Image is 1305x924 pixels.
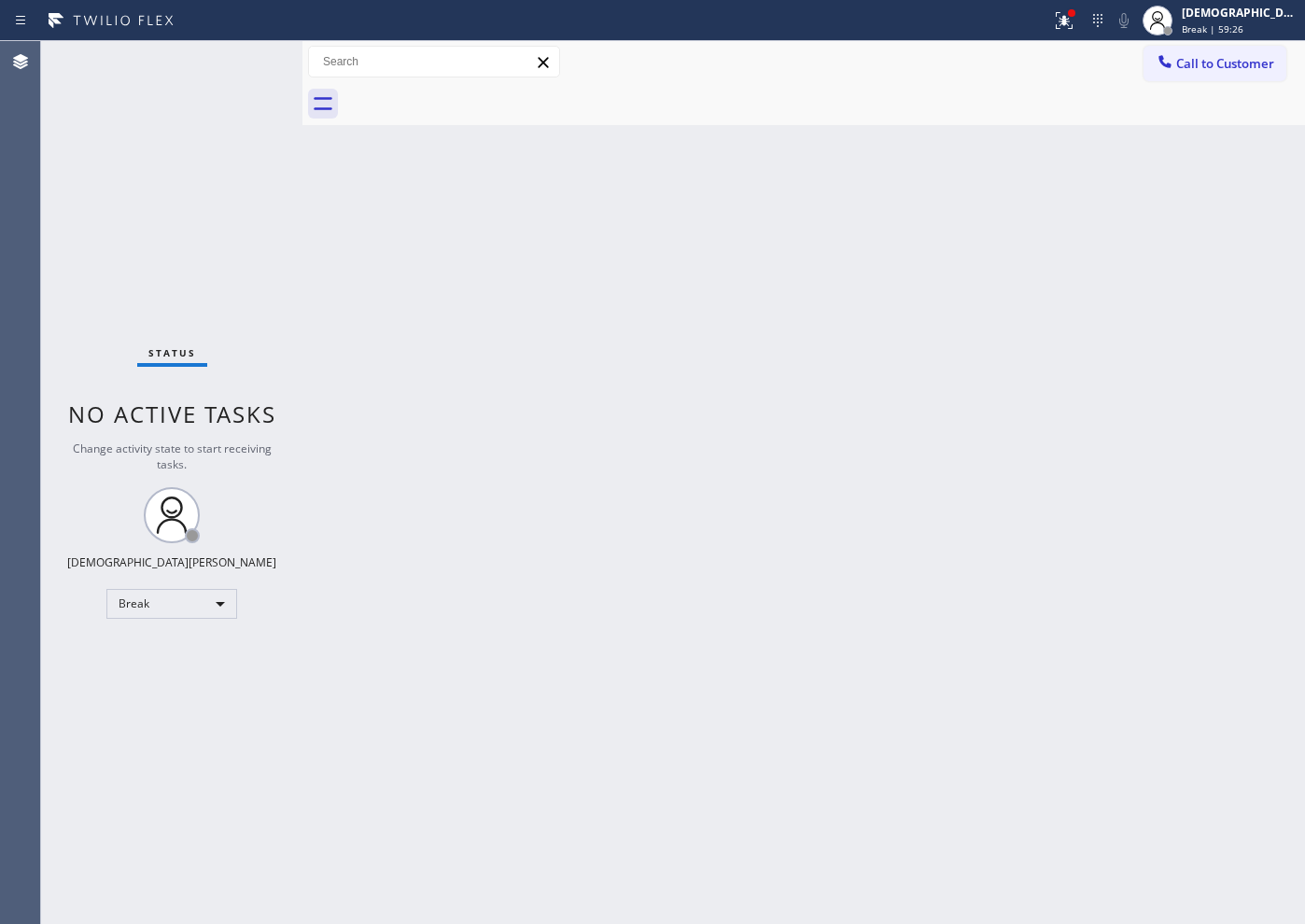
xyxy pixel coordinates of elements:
span: No active tasks [68,399,276,429]
div: [DEMOGRAPHIC_DATA][PERSON_NAME] [1182,5,1299,21]
div: Break [106,589,237,619]
button: Call to Customer [1144,46,1286,81]
span: Break | 59:26 [1182,22,1243,35]
span: Change activity state to start receiving tasks. [73,441,272,472]
span: Status [148,346,196,359]
button: Mute [1111,7,1137,34]
div: [DEMOGRAPHIC_DATA][PERSON_NAME] [67,554,276,570]
input: Search [309,47,559,77]
span: Call to Customer [1176,55,1274,72]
